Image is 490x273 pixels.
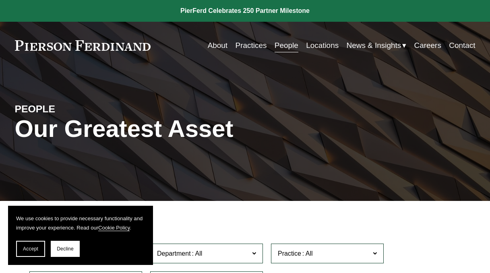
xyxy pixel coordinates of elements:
[51,241,80,257] button: Decline
[16,214,145,233] p: We use cookies to provide necessary functionality and improve your experience. Read our .
[275,38,298,53] a: People
[15,103,130,115] h4: PEOPLE
[347,39,401,52] span: News & Insights
[208,38,227,53] a: About
[16,241,45,257] button: Accept
[449,38,475,53] a: Contact
[157,250,191,257] span: Department
[57,246,74,252] span: Decline
[306,38,339,53] a: Locations
[98,225,130,231] a: Cookie Policy
[414,38,441,53] a: Careers
[8,206,153,265] section: Cookie banner
[347,38,407,53] a: folder dropdown
[15,115,322,143] h1: Our Greatest Asset
[278,250,301,257] span: Practice
[23,246,38,252] span: Accept
[236,38,267,53] a: Practices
